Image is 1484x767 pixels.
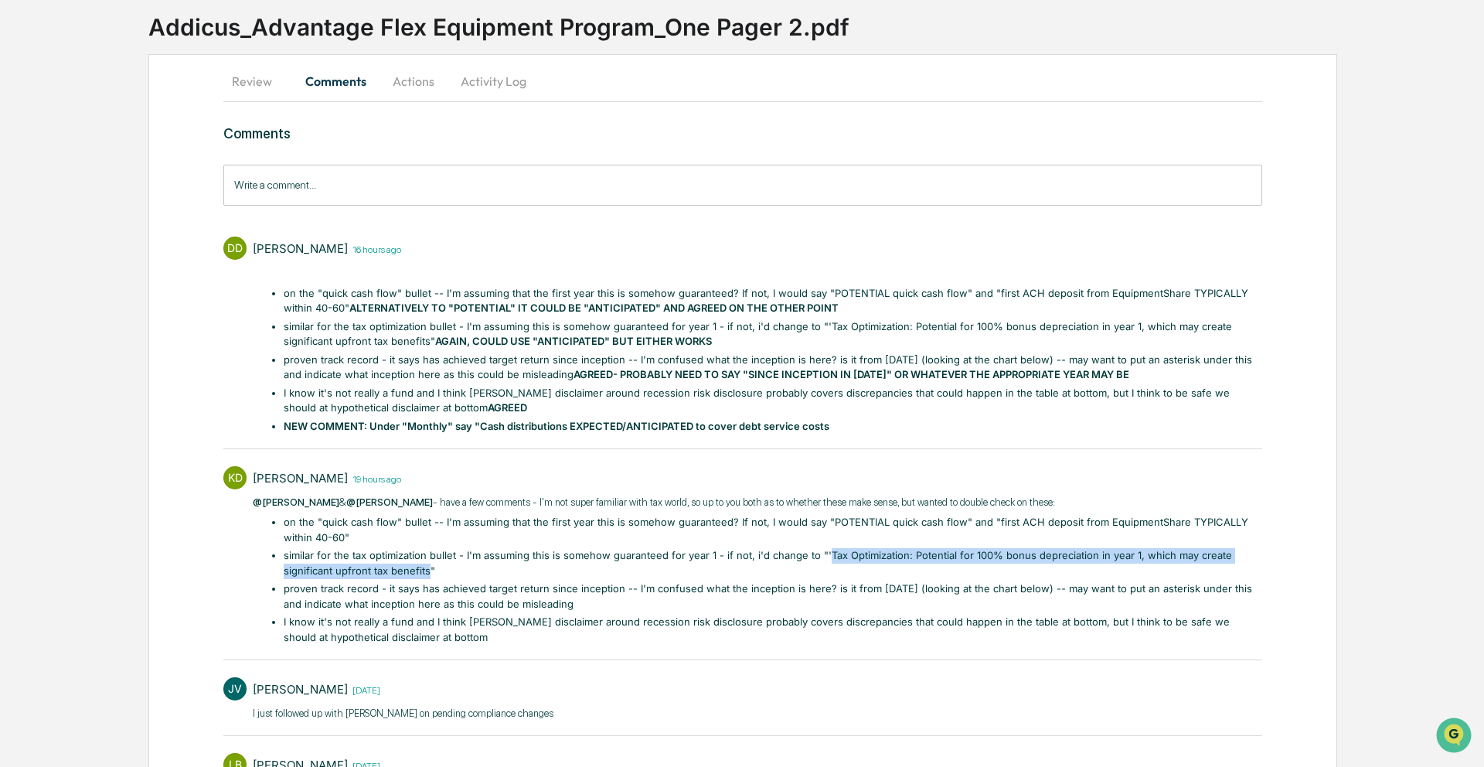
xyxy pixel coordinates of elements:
[15,226,28,238] div: 🔎
[253,496,339,508] span: @[PERSON_NAME]
[253,706,553,721] p: I just followed up with [PERSON_NAME] on pending compliance changes
[223,63,1262,100] div: secondary tabs example
[15,196,28,209] div: 🖐️
[31,195,100,210] span: Preclearance
[9,189,106,216] a: 🖐️Preclearance
[284,581,1263,612] li: proven track record - it says has achieved target return since inception -- I'm confused what the...
[253,682,348,697] div: [PERSON_NAME]
[346,496,433,508] span: @[PERSON_NAME]
[53,118,254,134] div: Start new chat
[253,471,348,486] div: [PERSON_NAME]
[284,386,1263,416] li: I know it's not really a fund and I think [PERSON_NAME] disclaimer around recession risk disclosu...
[223,63,293,100] button: Review
[348,683,380,696] time: Tuesday, September 2, 2025 at 12:21:17 PM CDT
[488,401,527,414] strong: AGREED
[223,237,247,260] div: DD
[9,218,104,246] a: 🔎Data Lookup
[253,266,1262,281] p: ​
[154,262,187,274] span: Pylon
[348,242,401,255] time: Wednesday, September 3, 2025 at 6:14:33 PM CDT
[284,548,1263,578] li: similar for the tax optimization bullet - I'm assuming this is somehow guaranteed for year 1 - if...
[379,63,448,100] button: Actions
[284,420,829,432] strong: NEW COMMENT: Under "Monthly" say "Cash distributions EXPECTED/ANTICIPATED to cover debt service c...
[348,472,401,485] time: Wednesday, September 3, 2025 at 3:50:58 PM CDT
[223,677,247,701] div: JV
[1435,716,1476,758] iframe: Open customer support
[148,1,1484,41] div: Addicus_Advantage Flex Equipment Program_One Pager 2.pdf
[15,32,281,57] p: How can we help?
[106,189,198,216] a: 🗄️Attestations
[253,495,1262,510] p: & - have a few comments - I'm not super familiar with tax world, so up to you both as to whether ...
[223,125,1262,141] h3: Comments
[263,123,281,141] button: Start new chat
[574,368,1129,380] strong: AGREED- PROBABLY NEED TO SAY "SINCE INCEPTION IN [DATE]" OR WHATEVER THE APPROPRIATE YEAR MAY BE
[284,319,1263,349] li: similar for the tax optimization bullet - I'm assuming this is somehow guaranteed for year 1 - if...
[293,63,379,100] button: Comments
[128,195,192,210] span: Attestations
[223,466,247,489] div: KD
[284,615,1263,645] li: I know it's not really a fund and I think [PERSON_NAME] disclaimer around recession risk disclosu...
[349,302,839,314] strong: ALTERNATIVELY TO "POTENTIAL" IT COULD BE "ANTICIPATED" AND AGREED ON THE OTHER POINT
[435,335,712,347] strong: AGAIN, COULD USE "ANTICIPATED" BUT EITHER WORKS
[109,261,187,274] a: Powered byPylon
[284,515,1263,545] li: on the "quick cash flow" bullet -- I'm assuming that the first year this is somehow guaranteed? I...
[112,196,124,209] div: 🗄️
[284,353,1263,383] li: proven track record - it says has achieved target return since inception -- I'm confused what the...
[53,134,196,146] div: We're available if you need us!
[15,118,43,146] img: 1746055101610-c473b297-6a78-478c-a979-82029cc54cd1
[31,224,97,240] span: Data Lookup
[284,286,1263,316] li: on the "quick cash flow" bullet -- I'm assuming that the first year this is somehow guaranteed? I...
[253,241,348,256] div: [PERSON_NAME]
[448,63,539,100] button: Activity Log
